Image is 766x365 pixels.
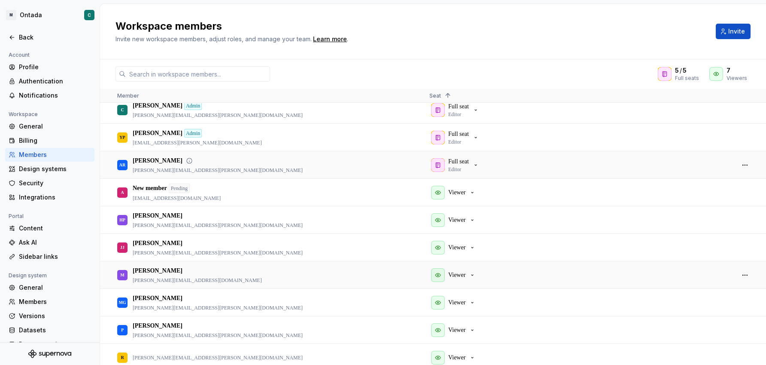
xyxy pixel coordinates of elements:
p: [PERSON_NAME] [133,101,182,110]
p: [EMAIL_ADDRESS][PERSON_NAME][DOMAIN_NAME] [133,139,262,146]
div: Members [19,150,91,159]
span: 5 [675,66,679,75]
a: General [5,120,94,133]
span: Invite [728,27,745,36]
p: [PERSON_NAME] [133,156,182,165]
p: [PERSON_NAME] [133,212,182,220]
div: Workspace [5,109,41,120]
button: Viewer [429,267,479,284]
div: Pending [169,184,190,193]
svg: Supernova Logo [28,350,71,358]
button: Full seatEditor [429,129,483,146]
a: Notifications [5,89,94,102]
p: [PERSON_NAME][EMAIL_ADDRESS][PERSON_NAME][DOMAIN_NAME] [133,222,303,229]
a: Content [5,221,94,235]
div: A [121,184,124,201]
p: [PERSON_NAME][EMAIL_ADDRESS][DOMAIN_NAME] [133,277,262,284]
p: [PERSON_NAME][EMAIL_ADDRESS][PERSON_NAME][DOMAIN_NAME] [133,332,303,339]
p: [PERSON_NAME] [133,129,182,138]
div: Design system [5,270,50,281]
a: Datasets [5,323,94,337]
p: New member [133,184,167,193]
p: [PERSON_NAME] [133,267,182,275]
button: Invite [716,24,751,39]
p: [PERSON_NAME] [133,294,182,303]
div: Billing [19,136,91,145]
a: Billing [5,134,94,147]
button: Viewer [429,294,479,311]
a: Back [5,31,94,44]
div: Content [19,224,91,233]
a: Profile [5,60,94,74]
div: Design systems [19,165,91,173]
a: Integrations [5,190,94,204]
div: AR [119,156,125,173]
span: Seat [429,92,441,99]
div: Sidebar links [19,252,91,261]
div: Documentation [19,340,91,349]
p: Editor [448,166,461,173]
button: Full seatEditor [429,156,483,174]
p: [EMAIL_ADDRESS][DOMAIN_NAME] [133,195,221,202]
p: [PERSON_NAME][EMAIL_ADDRESS][PERSON_NAME][DOMAIN_NAME] [133,249,303,256]
a: Authentication [5,74,94,88]
div: C [88,12,91,18]
div: Full seats [675,75,699,82]
p: Viewer [448,271,465,279]
p: Viewer [448,188,465,197]
button: Viewer [429,322,479,339]
div: Datasets [19,326,91,334]
p: Viewer [448,216,465,224]
button: Viewer [429,184,479,201]
div: Integrations [19,193,91,202]
p: [PERSON_NAME] [133,239,182,248]
a: Members [5,148,94,162]
div: Portal [5,211,27,221]
p: [PERSON_NAME][EMAIL_ADDRESS][PERSON_NAME][DOMAIN_NAME] [133,304,303,311]
div: Admin [184,101,202,110]
button: MOntadaC [2,6,98,25]
div: MG [119,294,126,311]
div: M [120,267,124,283]
p: [PERSON_NAME][EMAIL_ADDRESS][PERSON_NAME][DOMAIN_NAME] [133,167,303,174]
div: Members [19,298,91,306]
div: Back [19,33,91,42]
div: Viewers [726,75,747,82]
p: Viewer [448,326,465,334]
p: [PERSON_NAME] [133,322,182,330]
div: General [19,283,91,292]
div: P [121,322,124,338]
h2: Workspace members [116,19,705,33]
a: Versions [5,309,94,323]
div: C [121,101,124,118]
div: Profile [19,63,91,71]
a: Learn more [313,35,347,43]
div: HP [119,212,125,228]
a: Documentation [5,337,94,351]
div: Admin [184,129,202,138]
div: YP [119,129,125,146]
span: . [312,36,348,43]
span: 7 [726,66,730,75]
button: Viewer [429,212,479,229]
span: Invite new workspace members, adjust roles, and manage your team. [116,35,312,43]
input: Search in workspace members... [126,66,270,82]
div: Ask AI [19,238,91,247]
a: General [5,281,94,294]
p: Viewer [448,243,465,252]
p: [PERSON_NAME][EMAIL_ADDRESS][PERSON_NAME][DOMAIN_NAME] [133,354,303,361]
p: Viewer [448,353,465,362]
a: Members [5,295,94,309]
button: Viewer [429,239,479,256]
p: Editor [448,138,461,145]
button: Full seatEditor [429,101,483,119]
div: Authentication [19,77,91,86]
div: JJ [120,239,125,256]
p: Editor [448,111,461,118]
div: Notifications [19,91,91,100]
div: Versions [19,312,91,320]
span: Member [117,92,139,99]
div: Security [19,179,91,187]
